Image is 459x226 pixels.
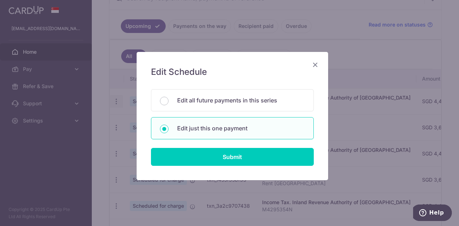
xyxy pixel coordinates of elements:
[177,124,305,133] p: Edit just this one payment
[311,61,320,69] button: Close
[177,96,305,105] p: Edit all future payments in this series
[413,205,452,222] iframe: Opens a widget where you can find more information
[16,5,31,11] span: Help
[151,148,314,166] input: Submit
[151,66,314,78] h5: Edit Schedule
